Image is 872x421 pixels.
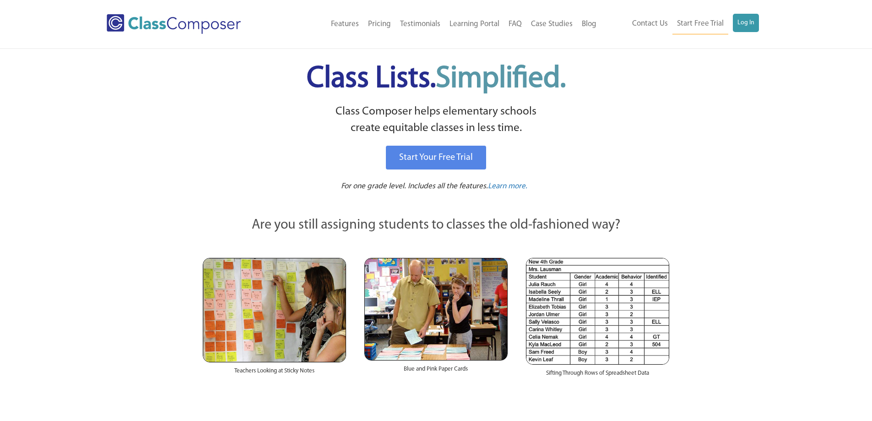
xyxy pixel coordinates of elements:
p: Class Composer helps elementary schools create equitable classes in less time. [201,104,671,137]
span: Start Your Free Trial [399,153,473,162]
a: Pricing [363,14,395,34]
a: Learning Portal [445,14,504,34]
span: Class Lists. [307,64,566,94]
a: Case Studies [526,14,577,34]
nav: Header Menu [278,14,601,34]
div: Sifting Through Rows of Spreadsheet Data [526,365,669,387]
div: Blue and Pink Paper Cards [364,361,508,383]
a: Start Free Trial [672,14,728,34]
p: Are you still assigning students to classes the old-fashioned way? [203,215,670,235]
nav: Header Menu [601,14,759,34]
span: For one grade level. Includes all the features. [341,182,488,190]
div: Teachers Looking at Sticky Notes [203,362,346,384]
img: Spreadsheets [526,258,669,365]
span: Learn more. [488,182,527,190]
a: FAQ [504,14,526,34]
a: Blog [577,14,601,34]
a: Learn more. [488,181,527,192]
a: Contact Us [628,14,672,34]
a: Start Your Free Trial [386,146,486,169]
span: Simplified. [436,64,566,94]
img: Blue and Pink Paper Cards [364,258,508,360]
a: Testimonials [395,14,445,34]
img: Class Composer [107,14,241,34]
img: Teachers Looking at Sticky Notes [203,258,346,362]
a: Features [326,14,363,34]
a: Log In [733,14,759,32]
